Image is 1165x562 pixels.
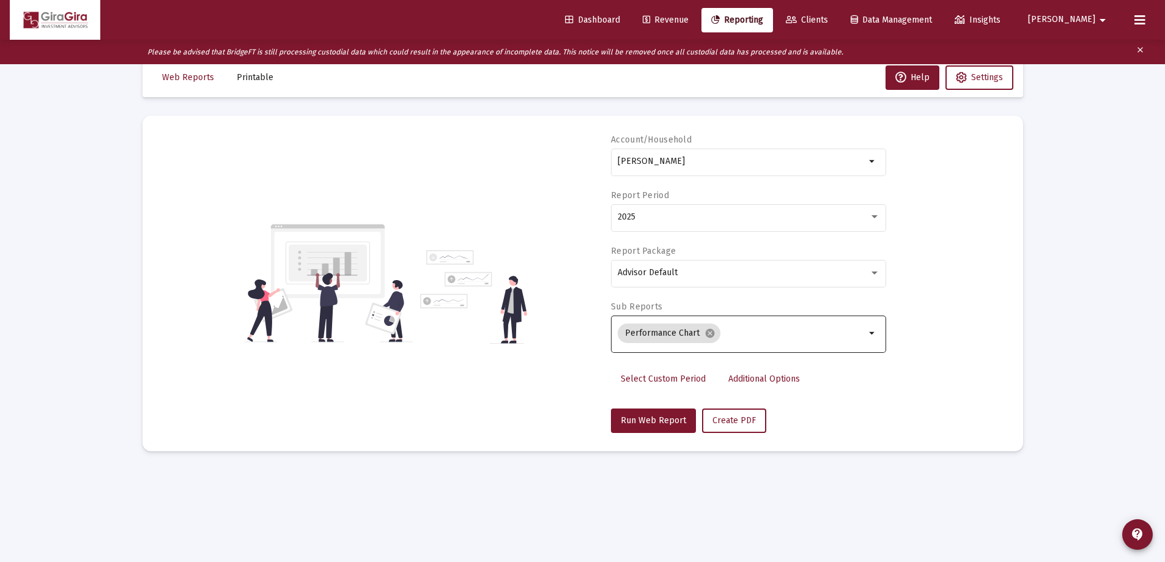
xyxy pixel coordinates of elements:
[865,326,880,341] mat-icon: arrow_drop_down
[712,415,756,426] span: Create PDF
[565,15,620,25] span: Dashboard
[895,72,930,83] span: Help
[1130,527,1145,542] mat-icon: contact_support
[618,321,865,346] mat-chip-list: Selection
[945,8,1010,32] a: Insights
[555,8,630,32] a: Dashboard
[711,15,763,25] span: Reporting
[420,250,527,344] img: reporting-alt
[776,8,838,32] a: Clients
[1095,8,1110,32] mat-icon: arrow_drop_down
[633,8,698,32] a: Revenue
[618,157,865,166] input: Search or select an account or household
[945,65,1013,90] button: Settings
[245,223,413,344] img: reporting
[19,8,91,32] img: Dashboard
[701,8,773,32] a: Reporting
[705,328,716,339] mat-icon: cancel
[611,190,669,201] label: Report Period
[621,374,706,384] span: Select Custom Period
[618,324,720,343] mat-chip: Performance Chart
[618,267,678,278] span: Advisor Default
[702,409,766,433] button: Create PDF
[886,65,939,90] button: Help
[237,72,273,83] span: Printable
[611,301,662,312] label: Sub Reports
[147,48,843,56] i: Please be advised that BridgeFT is still processing custodial data which could result in the appe...
[611,135,692,145] label: Account/Household
[162,72,214,83] span: Web Reports
[618,212,635,222] span: 2025
[611,246,676,256] label: Report Package
[621,415,686,426] span: Run Web Report
[152,65,224,90] button: Web Reports
[611,409,696,433] button: Run Web Report
[971,72,1003,83] span: Settings
[865,154,880,169] mat-icon: arrow_drop_down
[643,15,689,25] span: Revenue
[786,15,828,25] span: Clients
[1013,7,1125,32] button: [PERSON_NAME]
[227,65,283,90] button: Printable
[841,8,942,32] a: Data Management
[1136,43,1145,61] mat-icon: clear
[955,15,1000,25] span: Insights
[851,15,932,25] span: Data Management
[728,374,800,384] span: Additional Options
[1028,15,1095,25] span: [PERSON_NAME]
